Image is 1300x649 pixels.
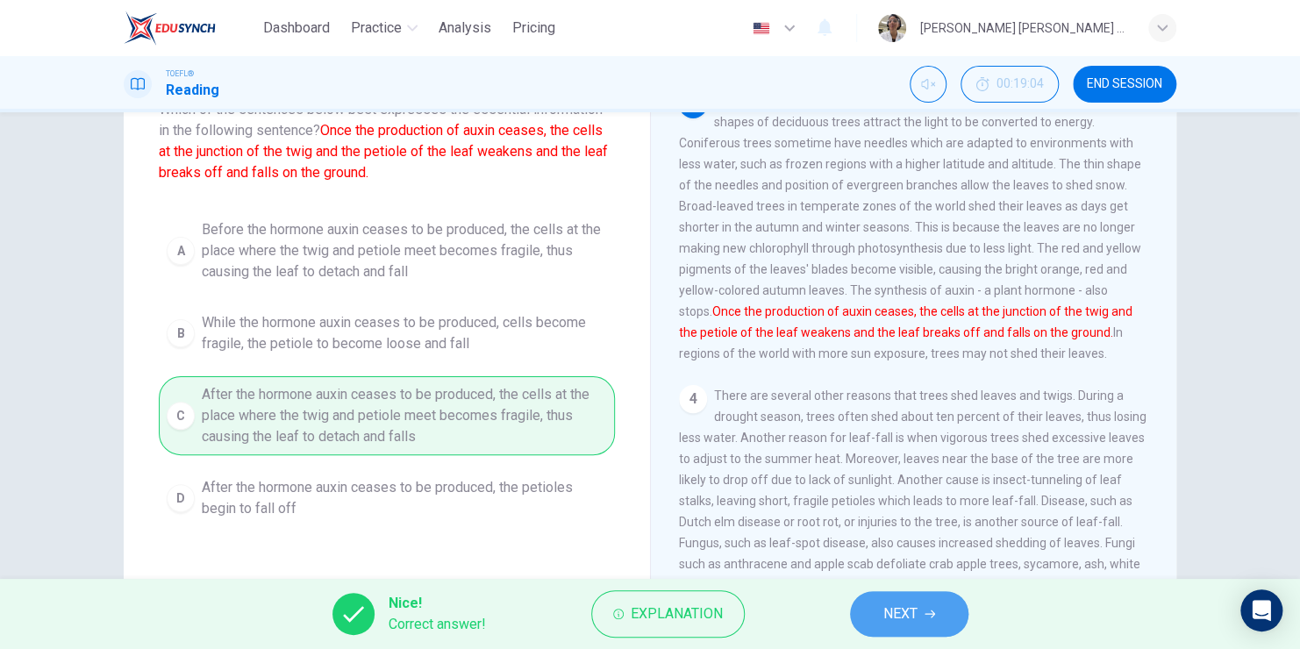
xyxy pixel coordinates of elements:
[631,602,723,626] span: Explanation
[910,66,946,103] div: Unmute
[432,12,498,44] button: Analysis
[679,385,707,413] div: 4
[996,77,1044,91] span: 00:19:04
[878,14,906,42] img: Profile picture
[850,591,968,637] button: NEXT
[166,68,194,80] span: TOEFL®
[512,18,555,39] span: Pricing
[389,614,486,635] span: Correct answer!
[344,12,425,44] button: Practice
[439,18,491,39] span: Analysis
[263,18,330,39] span: Dashboard
[159,122,608,181] font: Once the production of auxin ceases, the cells at the junction of the twig and the petiole of the...
[1073,66,1176,103] button: END SESSION
[256,12,337,44] button: Dashboard
[750,22,772,35] img: en
[961,66,1059,103] div: Hide
[505,12,562,44] button: Pricing
[166,80,219,101] h1: Reading
[961,66,1059,103] button: 00:19:04
[1087,77,1162,91] span: END SESSION
[124,11,256,46] a: EduSynch logo
[351,18,402,39] span: Practice
[159,99,615,183] span: Which of the sentences below best expresses the essential information in the following sentence?
[1240,589,1282,631] div: Open Intercom Messenger
[920,18,1127,39] div: [PERSON_NAME] [PERSON_NAME] [PERSON_NAME]
[389,593,486,614] span: Nice!
[124,11,216,46] img: EduSynch logo
[591,590,745,638] button: Explanation
[679,304,1132,339] font: Once the production of auxin ceases, the cells at the junction of the twig and the petiole of the...
[679,389,1146,592] span: There are several other reasons that trees shed leaves and twigs. During a drought season, trees ...
[883,602,918,626] span: NEXT
[679,94,1141,360] span: The leaves of trees are formed for photosynthesis. The broad sizes and shapes of deciduous trees ...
